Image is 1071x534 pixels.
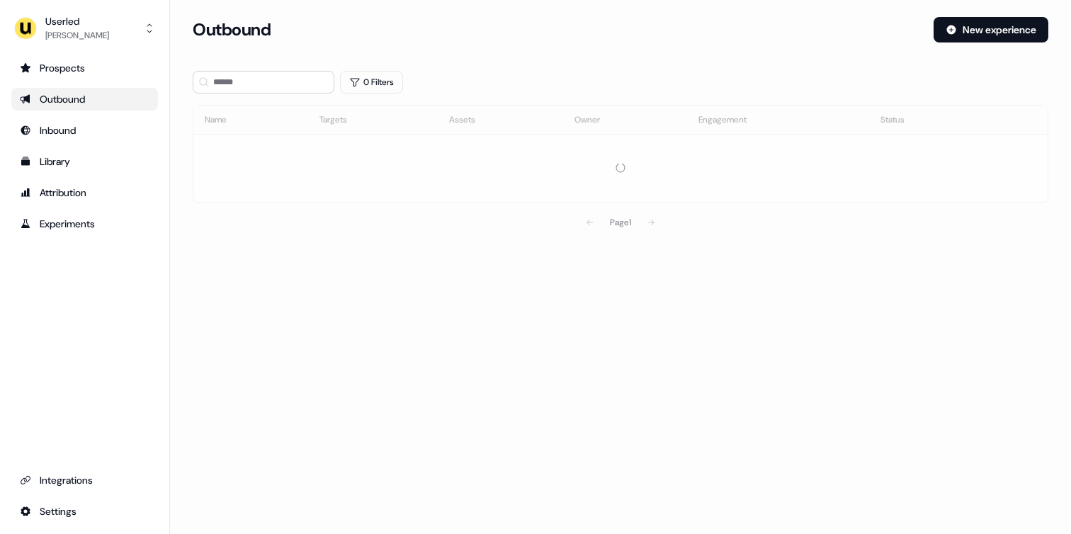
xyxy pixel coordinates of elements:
div: Outbound [20,92,149,106]
a: Go to experiments [11,212,158,235]
div: Prospects [20,61,149,75]
div: Attribution [20,186,149,200]
div: Userled [45,14,109,28]
button: New experience [934,17,1048,42]
button: Userled[PERSON_NAME] [11,11,158,45]
a: Go to prospects [11,57,158,79]
a: Go to integrations [11,469,158,492]
div: Experiments [20,217,149,231]
button: 0 Filters [340,71,403,93]
a: Go to Inbound [11,119,158,142]
div: Inbound [20,123,149,137]
a: Go to attribution [11,181,158,204]
a: Go to templates [11,150,158,173]
div: [PERSON_NAME] [45,28,109,42]
a: Go to outbound experience [11,88,158,110]
h3: Outbound [193,19,271,40]
a: Go to integrations [11,500,158,523]
div: Integrations [20,473,149,487]
div: Library [20,154,149,169]
div: Settings [20,504,149,518]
